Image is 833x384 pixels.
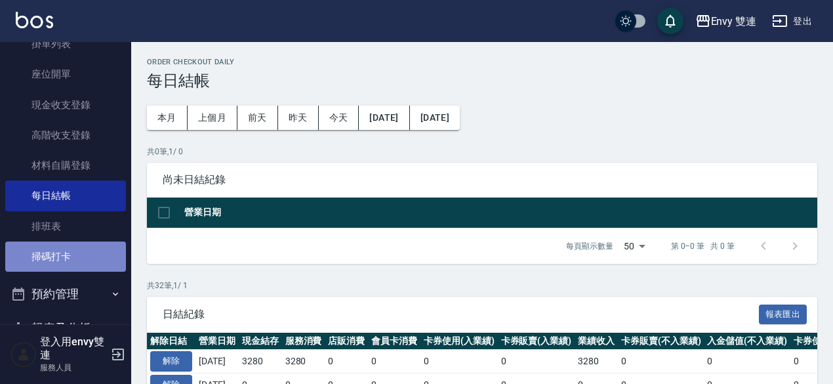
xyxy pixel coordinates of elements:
button: 登出 [767,9,817,33]
span: 尚未日結紀錄 [163,173,802,186]
th: 業績收入 [575,333,618,350]
a: 現金收支登錄 [5,90,126,120]
th: 現金結存 [239,333,282,350]
td: 0 [368,350,420,373]
td: 0 [618,350,704,373]
a: 掃碼打卡 [5,242,126,272]
h5: 登入用envy雙連 [40,335,107,362]
th: 卡券販賣(不入業績) [618,333,704,350]
h3: 每日結帳 [147,72,817,90]
button: 報表匯出 [759,305,807,325]
button: 本月 [147,106,188,130]
a: 排班表 [5,211,126,242]
a: 座位開單 [5,59,126,89]
a: 材料自購登錄 [5,150,126,181]
button: 解除 [150,351,192,372]
p: 第 0–0 筆 共 0 筆 [671,240,735,252]
div: 50 [619,228,650,264]
button: 預約管理 [5,277,126,311]
p: 共 32 筆, 1 / 1 [147,280,817,291]
button: 上個月 [188,106,237,130]
button: 昨天 [278,106,319,130]
th: 入金儲值(不入業績) [704,333,790,350]
h2: Order checkout daily [147,58,817,66]
button: 前天 [237,106,278,130]
p: 每頁顯示數量 [566,240,613,252]
td: 0 [704,350,790,373]
td: 0 [420,350,498,373]
td: [DATE] [195,350,239,373]
img: Person [10,341,37,368]
td: 3280 [575,350,618,373]
div: Envy 雙連 [711,13,757,30]
span: 日結紀錄 [163,308,759,321]
td: 0 [498,350,575,373]
th: 卡券使用(入業績) [420,333,498,350]
th: 卡券販賣(入業績) [498,333,575,350]
img: Logo [16,12,53,28]
button: 報表及分析 [5,311,126,345]
th: 營業日期 [181,198,817,228]
a: 每日結帳 [5,181,126,211]
td: 0 [325,350,368,373]
td: 3280 [239,350,282,373]
td: 3280 [282,350,325,373]
button: save [657,8,683,34]
th: 會員卡消費 [368,333,420,350]
th: 服務消費 [282,333,325,350]
button: [DATE] [359,106,409,130]
p: 共 0 筆, 1 / 0 [147,146,817,158]
p: 服務人員 [40,362,107,373]
th: 店販消費 [325,333,368,350]
button: Envy 雙連 [690,8,762,35]
button: [DATE] [410,106,460,130]
th: 營業日期 [195,333,239,350]
a: 報表匯出 [759,307,807,320]
button: 今天 [319,106,359,130]
a: 高階收支登錄 [5,120,126,150]
a: 掛單列表 [5,29,126,59]
th: 解除日結 [147,333,195,350]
